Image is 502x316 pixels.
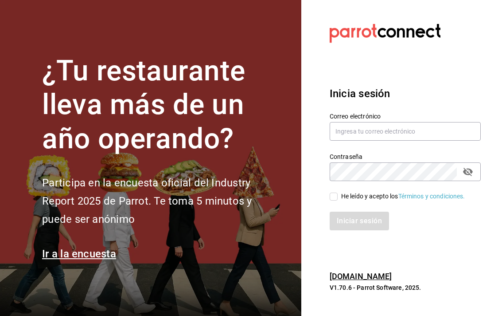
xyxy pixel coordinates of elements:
[330,283,481,292] p: V1.70.6 - Parrot Software, 2025.
[330,86,481,102] h3: Inicia sesión
[398,193,465,200] a: Términos y condiciones.
[330,153,481,159] label: Contraseña
[330,272,392,281] a: [DOMAIN_NAME]
[330,113,481,119] label: Correo electrónico
[460,164,475,179] button: passwordField
[42,174,281,228] h2: Participa en la encuesta oficial del Industry Report 2025 de Parrot. Te toma 5 minutos y puede se...
[330,122,481,141] input: Ingresa tu correo electrónico
[42,54,281,156] h1: ¿Tu restaurante lleva más de un año operando?
[341,192,465,201] div: He leído y acepto los
[42,248,116,260] a: Ir a la encuesta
